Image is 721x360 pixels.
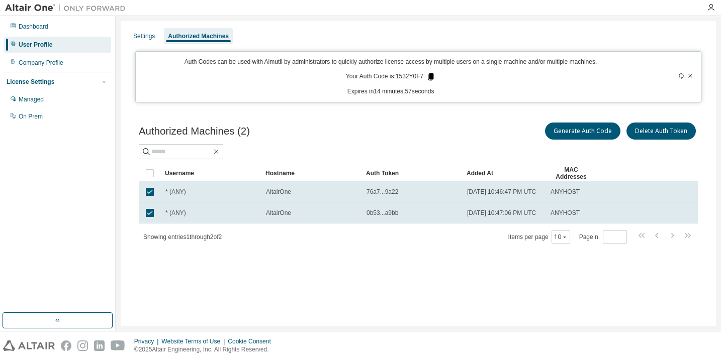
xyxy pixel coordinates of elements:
span: Items per page [508,230,570,244]
div: Privacy [134,337,161,345]
span: [DATE] 10:47:06 PM UTC [467,209,536,217]
span: * (ANY) [165,188,186,196]
div: Settings [133,32,155,40]
span: Authorized Machines (2) [139,126,250,137]
img: Altair One [5,3,131,13]
div: Company Profile [19,59,63,67]
img: instagram.svg [77,340,88,351]
div: Hostname [265,165,358,181]
div: Website Terms of Use [161,337,228,345]
span: Page n. [579,230,627,244]
button: 10 [554,233,568,241]
span: 0b53...a9bb [367,209,398,217]
button: Generate Auth Code [545,123,620,140]
div: On Prem [19,112,43,121]
p: Expires in 14 minutes, 57 seconds [142,87,639,96]
span: ANYHOST [551,188,580,196]
span: ANYHOST [551,209,580,217]
div: Added At [467,165,542,181]
span: [DATE] 10:46:47 PM UTC [467,188,536,196]
div: Authorized Machines [168,32,229,40]
div: User Profile [19,41,52,49]
span: Showing entries 1 through 2 of 2 [143,233,222,241]
span: 76a7...9a22 [367,188,398,196]
span: AltairOne [266,209,291,217]
div: Dashboard [19,23,48,31]
p: © 2025 Altair Engineering, Inc. All Rights Reserved. [134,345,277,354]
p: Auth Codes can be used with Almutil by administrators to quickly authorize license access by mult... [142,58,639,66]
div: Username [165,165,257,181]
span: AltairOne [266,188,291,196]
button: Delete Auth Token [626,123,696,140]
img: youtube.svg [111,340,125,351]
img: altair_logo.svg [3,340,55,351]
div: Managed [19,95,44,103]
img: facebook.svg [61,340,71,351]
img: linkedin.svg [94,340,105,351]
div: MAC Addresses [550,165,592,181]
div: Auth Token [366,165,459,181]
div: License Settings [7,78,54,86]
span: * (ANY) [165,209,186,217]
p: Your Auth Code is: 1532Y0F7 [346,72,435,81]
div: Cookie Consent [228,337,277,345]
